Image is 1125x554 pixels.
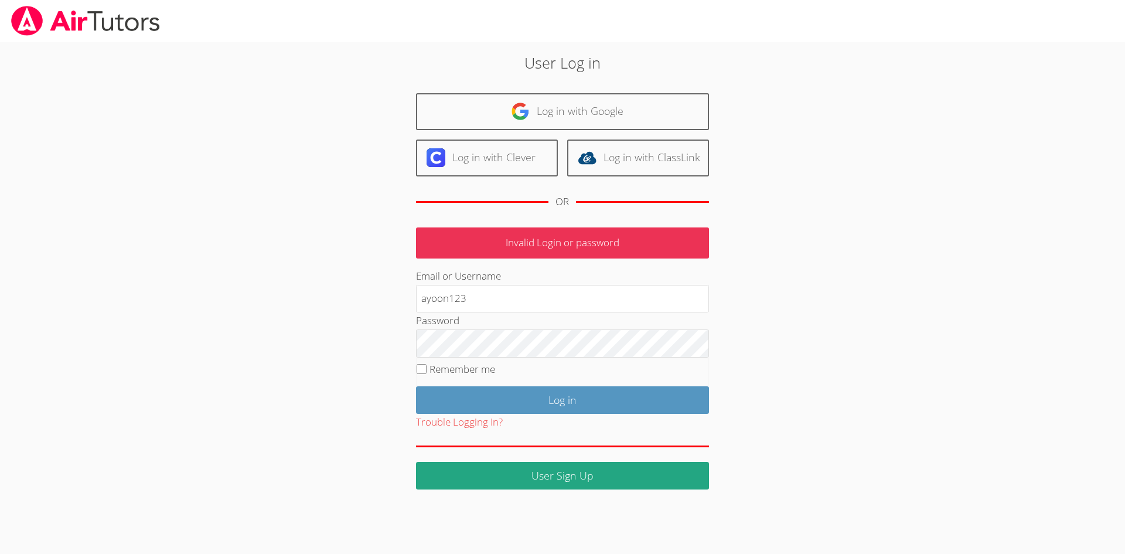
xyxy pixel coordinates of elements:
[10,6,161,36] img: airtutors_banner-c4298cdbf04f3fff15de1276eac7730deb9818008684d7c2e4769d2f7ddbe033.png
[416,314,459,327] label: Password
[511,102,530,121] img: google-logo-50288ca7cdecda66e5e0955fdab243c47b7ad437acaf1139b6f446037453330a.svg
[416,414,503,431] button: Trouble Logging In?
[555,193,569,210] div: OR
[416,269,501,283] label: Email or Username
[429,362,495,376] label: Remember me
[427,148,445,167] img: clever-logo-6eab21bc6e7a338710f1a6ff85c0baf02591cd810cc4098c63d3a4b26e2feb20.svg
[259,52,867,74] h2: User Log in
[416,227,709,259] p: Invalid Login or password
[416,140,558,176] a: Log in with Clever
[416,462,709,490] a: User Sign Up
[416,93,709,130] a: Log in with Google
[567,140,709,176] a: Log in with ClassLink
[416,386,709,414] input: Log in
[578,148,596,167] img: classlink-logo-d6bb404cc1216ec64c9a2012d9dc4662098be43eaf13dc465df04b49fa7ab582.svg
